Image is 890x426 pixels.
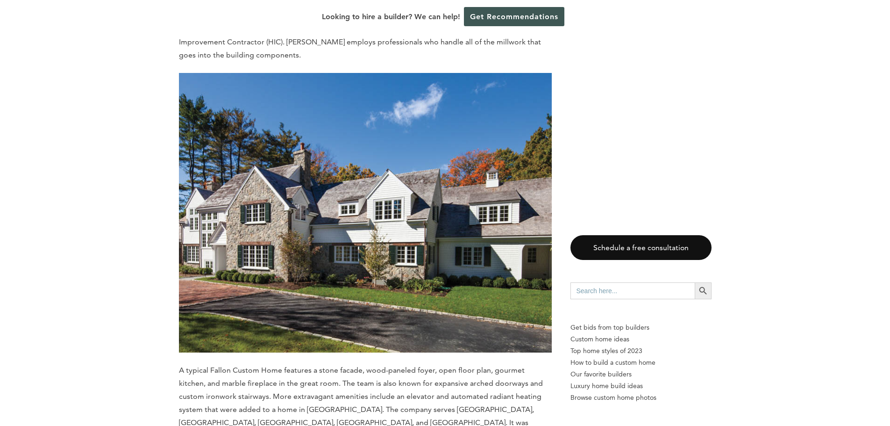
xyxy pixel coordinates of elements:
a: How to build a custom home [570,357,712,368]
a: Our favorite builders [570,368,712,380]
a: Get Recommendations [464,7,564,26]
p: Get bids from top builders [570,322,712,333]
iframe: Drift Widget Chat Controller [711,359,879,415]
svg: Search [698,286,708,296]
a: Schedule a free consultation [570,235,712,260]
input: Search here... [570,282,695,299]
a: Luxury home build ideas [570,380,712,392]
a: Browse custom home photos [570,392,712,404]
a: Top home styles of 2023 [570,345,712,357]
a: Custom home ideas [570,333,712,345]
